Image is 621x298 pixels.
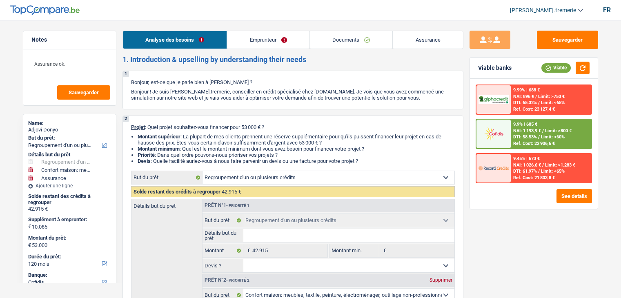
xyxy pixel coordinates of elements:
label: But du prêt [131,171,203,184]
span: Limit: <65% [541,169,565,174]
div: Prêt n°1 [203,203,252,208]
a: Emprunteur [227,31,309,49]
span: Limit: >750 € [538,94,565,99]
span: Limit: >800 € [545,128,572,133]
label: But du prêt [203,214,244,227]
span: / [538,100,540,105]
label: Montant du prêt: [28,235,109,241]
label: Détails but du prêt [131,199,202,209]
div: Name: [28,120,111,127]
p: Bonjour, est-ce que je parle bien à [PERSON_NAME] ? [131,79,455,85]
label: Montant [203,244,244,257]
div: Adjovi Donyo [28,127,111,133]
span: Solde restant des crédits à regrouper [134,189,220,195]
div: Viable [541,63,571,72]
span: / [542,128,544,133]
span: / [542,162,544,168]
a: Assurance [393,31,463,49]
span: Sauvegarder [69,90,99,95]
label: Devis ? [203,259,244,272]
span: Limit: <60% [541,134,565,140]
span: NAI: 1 193,9 € [513,128,541,133]
span: Limit: >1.283 € [545,162,575,168]
span: / [538,134,540,140]
h5: Notes [31,36,108,43]
p: Bonjour ! Je suis [PERSON_NAME].tremerie, conseiller en crédit spécialisé chez [DOMAIN_NAME]. Je ... [131,89,455,101]
span: 42.915 € [222,189,241,195]
a: Analyse des besoins [123,31,227,49]
div: 1 [123,71,129,77]
li: : La plupart de mes clients prennent une réserve supplémentaire pour qu'ils puissent financer leu... [138,133,455,146]
span: / [535,94,537,99]
div: Ajouter une ligne [28,183,111,189]
a: Documents [310,31,393,49]
span: € [243,244,252,257]
div: 9.99% | 688 € [513,87,540,93]
label: Montant min. [329,244,379,257]
strong: Montant supérieur [138,133,180,140]
span: € [28,223,31,230]
img: Record Credits [479,160,509,176]
div: Solde restant des crédits à regrouper [28,193,111,206]
img: TopCompare Logo [10,5,80,15]
img: Cofidis [479,126,509,141]
span: Devis [138,158,151,164]
label: But du prêt: [28,135,109,141]
li: : Dans quel ordre pouvons-nous prioriser vos projets ? [138,152,455,158]
p: : Quel projet souhaitez-vous financer pour 53 000 € ? [131,124,455,130]
h2: 1. Introduction & upselling by understanding their needs [122,55,463,64]
label: Durée du prêt: [28,254,109,260]
strong: Montant minimum [138,146,180,152]
div: Détails but du prêt [28,151,111,158]
label: Supplément à emprunter: [28,216,109,223]
span: DTI: 61.97% [513,169,537,174]
button: Sauvegarder [537,31,598,49]
div: Ref. Cost: 22 906,6 € [513,141,555,146]
span: [PERSON_NAME].tremerie [510,7,576,14]
div: Ref. Cost: 23 127,4 € [513,107,555,112]
li: : Quelle facilité auriez-vous à nous faire parvenir un devis ou une facture pour votre projet ? [138,158,455,164]
span: DTI: 65.32% [513,100,537,105]
span: Limit: <65% [541,100,565,105]
div: 9.45% | 673 € [513,156,540,161]
div: 9.9% | 685 € [513,122,537,127]
div: 42.915 € [28,206,111,212]
span: Projet [131,124,145,130]
span: DTI: 58.53% [513,134,537,140]
span: - Priorité 2 [226,278,249,282]
img: AlphaCredit [479,95,509,105]
label: Détails but du prêt [203,229,244,242]
li: : Quel est le montant minimum dont vous avez besoin pour financer votre projet ? [138,146,455,152]
span: € [28,242,31,249]
button: See details [556,189,592,203]
div: fr [603,6,611,14]
div: Prêt n°2 [203,278,252,283]
button: Sauvegarder [57,85,110,100]
div: Supprimer [427,278,454,282]
span: - Priorité 1 [226,203,249,208]
div: Viable banks [478,64,512,71]
label: Banque: [28,272,109,278]
div: 2 [123,116,129,122]
strong: Priorité [138,152,155,158]
a: [PERSON_NAME].tremerie [503,4,583,17]
span: € [379,244,388,257]
span: NAI: 896 € [513,94,534,99]
span: NAI: 1 026,6 € [513,162,541,168]
span: / [538,169,540,174]
div: Ref. Cost: 21 803,8 € [513,175,555,180]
